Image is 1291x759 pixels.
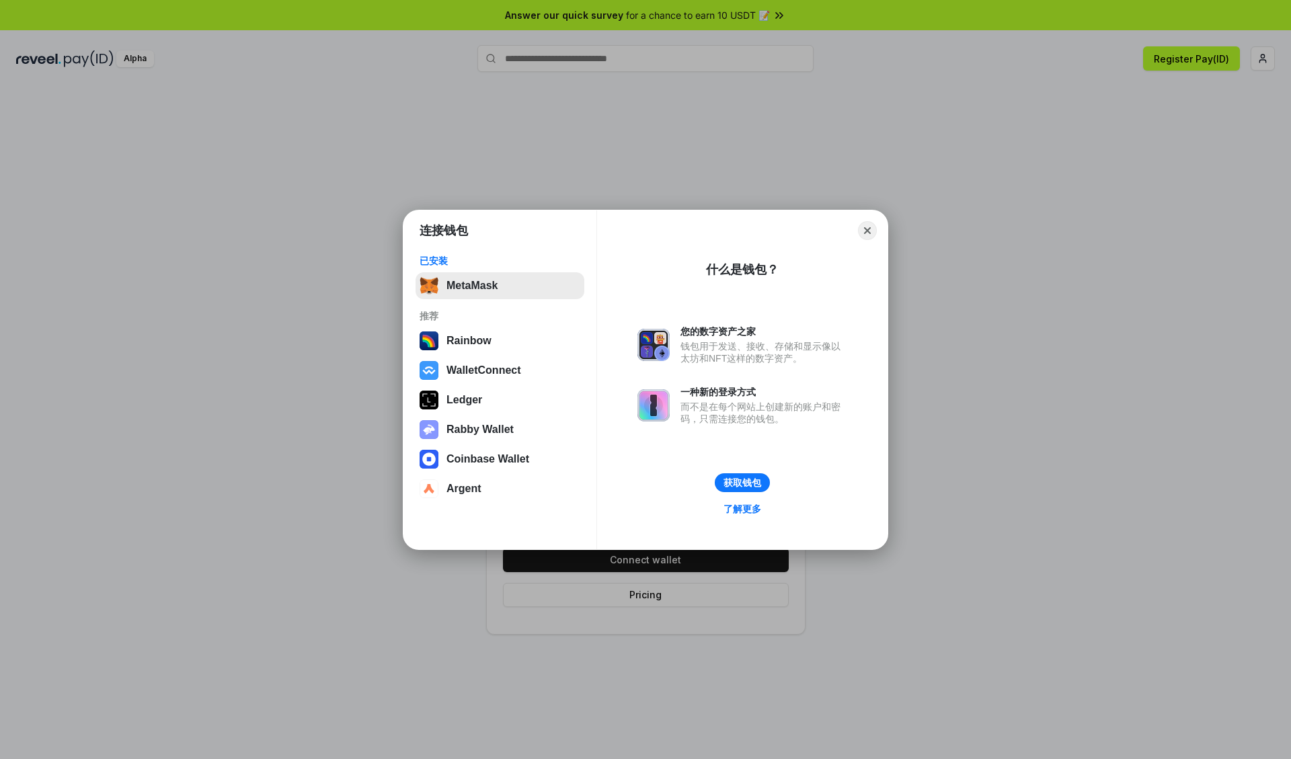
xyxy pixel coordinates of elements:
[416,475,584,502] button: Argent
[420,331,438,350] img: svg+xml,%3Csvg%20width%3D%22120%22%20height%3D%22120%22%20viewBox%3D%220%200%20120%20120%22%20fil...
[416,446,584,473] button: Coinbase Wallet
[420,450,438,469] img: svg+xml,%3Csvg%20width%3D%2228%22%20height%3D%2228%22%20viewBox%3D%220%200%2028%2028%22%20fill%3D...
[420,255,580,267] div: 已安装
[446,280,498,292] div: MetaMask
[680,401,847,425] div: 而不是在每个网站上创建新的账户和密码，只需连接您的钱包。
[723,477,761,489] div: 获取钱包
[637,329,670,361] img: svg+xml,%3Csvg%20xmlns%3D%22http%3A%2F%2Fwww.w3.org%2F2000%2Fsvg%22%20fill%3D%22none%22%20viewBox...
[446,483,481,495] div: Argent
[715,473,770,492] button: 获取钱包
[420,310,580,322] div: 推荐
[446,335,492,347] div: Rainbow
[420,420,438,439] img: svg+xml,%3Csvg%20xmlns%3D%22http%3A%2F%2Fwww.w3.org%2F2000%2Fsvg%22%20fill%3D%22none%22%20viewBox...
[637,389,670,422] img: svg+xml,%3Csvg%20xmlns%3D%22http%3A%2F%2Fwww.w3.org%2F2000%2Fsvg%22%20fill%3D%22none%22%20viewBox...
[416,357,584,384] button: WalletConnect
[420,391,438,409] img: svg+xml,%3Csvg%20xmlns%3D%22http%3A%2F%2Fwww.w3.org%2F2000%2Fsvg%22%20width%3D%2228%22%20height%3...
[420,223,468,239] h1: 连接钱包
[416,327,584,354] button: Rainbow
[446,364,521,376] div: WalletConnect
[416,387,584,413] button: Ledger
[416,272,584,299] button: MetaMask
[420,276,438,295] img: svg+xml,%3Csvg%20fill%3D%22none%22%20height%3D%2233%22%20viewBox%3D%220%200%2035%2033%22%20width%...
[416,416,584,443] button: Rabby Wallet
[858,221,877,240] button: Close
[446,453,529,465] div: Coinbase Wallet
[715,500,769,518] a: 了解更多
[706,262,779,278] div: 什么是钱包？
[680,386,847,398] div: 一种新的登录方式
[446,394,482,406] div: Ledger
[420,479,438,498] img: svg+xml,%3Csvg%20width%3D%2228%22%20height%3D%2228%22%20viewBox%3D%220%200%2028%2028%22%20fill%3D...
[446,424,514,436] div: Rabby Wallet
[680,325,847,337] div: 您的数字资产之家
[420,361,438,380] img: svg+xml,%3Csvg%20width%3D%2228%22%20height%3D%2228%22%20viewBox%3D%220%200%2028%2028%22%20fill%3D...
[680,340,847,364] div: 钱包用于发送、接收、存储和显示像以太坊和NFT这样的数字资产。
[723,503,761,515] div: 了解更多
